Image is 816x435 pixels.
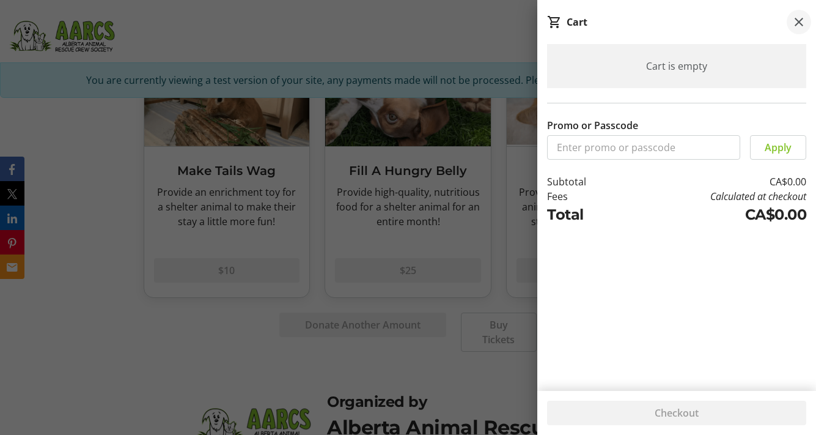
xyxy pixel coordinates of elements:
[547,189,622,204] td: Fees
[622,189,806,204] td: Calculated at checkout
[622,204,806,226] td: CA$0.00
[547,44,806,88] div: Cart is empty
[547,204,622,226] td: Total
[622,174,806,189] td: CA$0.00
[547,135,740,160] input: Enter promo or passcode
[765,140,792,155] span: Apply
[750,135,806,160] button: Apply
[547,174,622,189] td: Subtotal
[547,118,638,133] label: Promo or Passcode
[567,15,587,29] div: Cart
